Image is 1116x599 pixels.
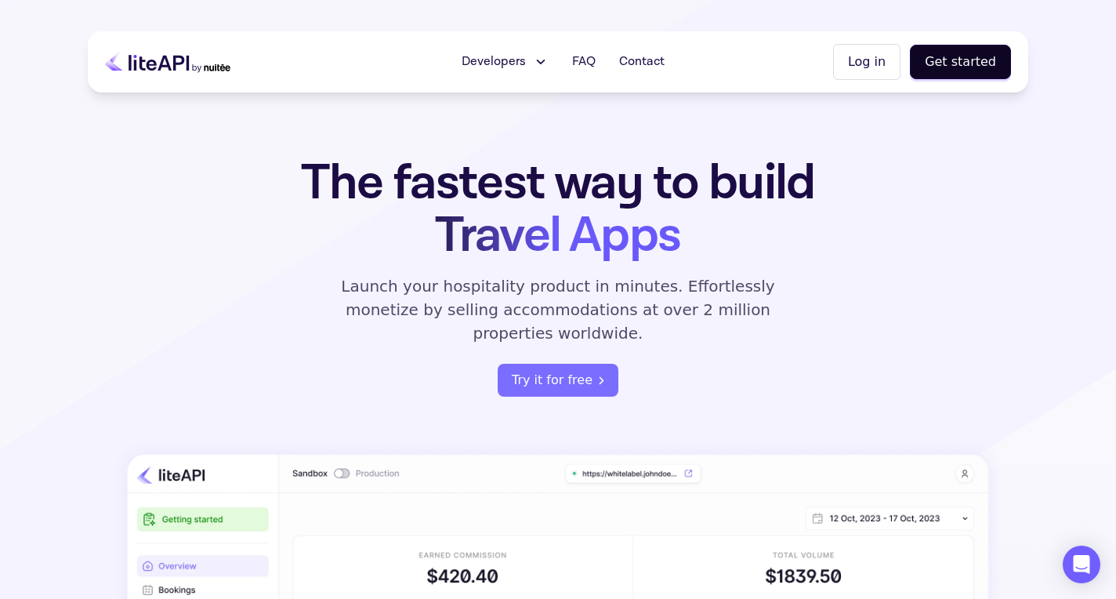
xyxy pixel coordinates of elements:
[572,53,596,71] span: FAQ
[563,46,605,78] a: FAQ
[462,53,526,71] span: Developers
[252,157,864,262] h1: The fastest way to build
[619,53,665,71] span: Contact
[833,44,900,80] button: Log in
[498,364,618,397] button: Try it for free
[452,46,558,78] button: Developers
[610,46,674,78] a: Contact
[498,364,618,397] a: register
[435,203,680,268] span: Travel Apps
[910,45,1011,79] button: Get started
[323,274,793,345] p: Launch your hospitality product in minutes. Effortlessly monetize by selling accommodations at ov...
[1063,546,1100,583] div: Open Intercom Messenger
